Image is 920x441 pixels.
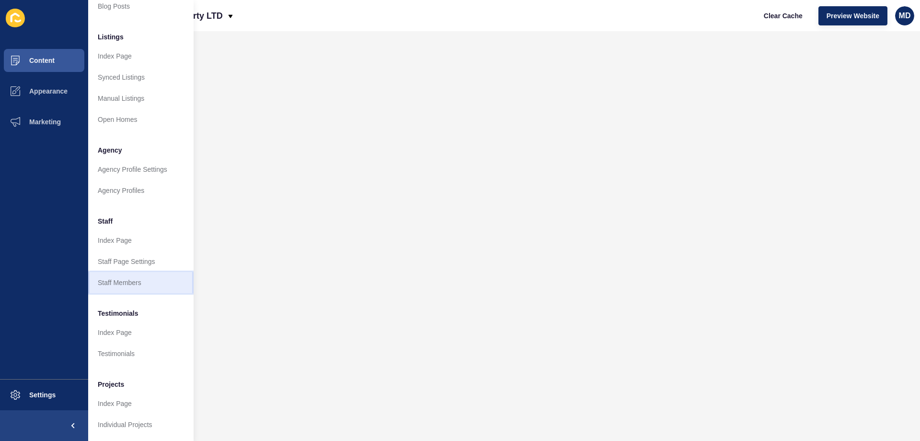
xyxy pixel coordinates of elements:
[827,11,879,21] span: Preview Website
[88,67,194,88] a: Synced Listings
[88,46,194,67] a: Index Page
[88,159,194,180] a: Agency Profile Settings
[98,145,122,155] span: Agency
[88,272,194,293] a: Staff Members
[98,309,138,318] span: Testimonials
[818,6,887,25] button: Preview Website
[88,88,194,109] a: Manual Listings
[98,380,124,389] span: Projects
[899,11,911,21] span: MD
[88,230,194,251] a: Index Page
[98,32,124,42] span: Listings
[756,6,811,25] button: Clear Cache
[88,393,194,414] a: Index Page
[88,109,194,130] a: Open Homes
[88,180,194,201] a: Agency Profiles
[88,414,194,435] a: Individual Projects
[98,216,113,226] span: Staff
[88,322,194,343] a: Index Page
[764,11,803,21] span: Clear Cache
[88,251,194,272] a: Staff Page Settings
[88,343,194,364] a: Testimonials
